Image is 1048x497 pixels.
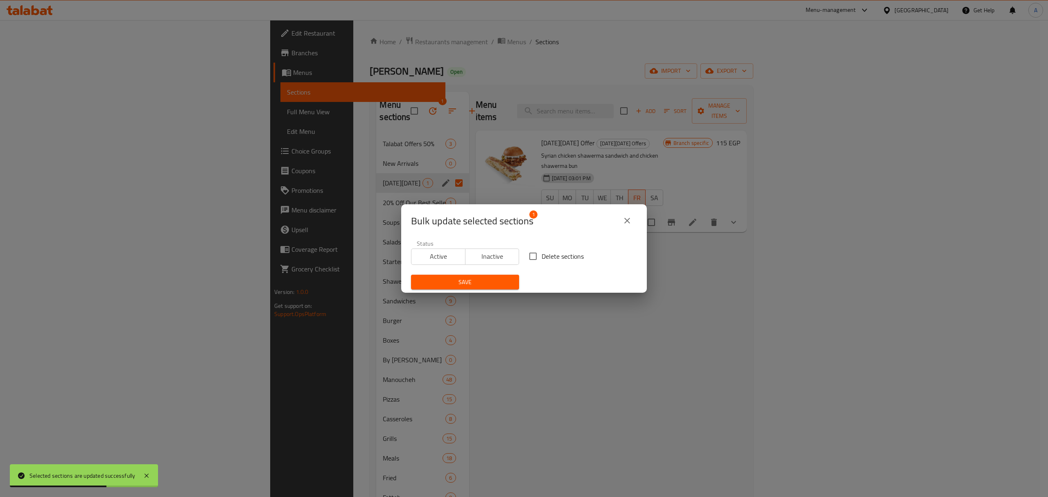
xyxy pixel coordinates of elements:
button: Active [411,248,465,265]
span: Inactive [469,251,516,262]
button: close [617,211,637,230]
span: Delete sections [542,251,584,261]
span: Selected section count [411,215,533,228]
span: Active [415,251,462,262]
button: Inactive [465,248,519,265]
span: Save [418,277,513,287]
button: Save [411,275,519,290]
span: 1 [529,210,538,219]
div: Selected sections are updated successfully [29,471,135,480]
